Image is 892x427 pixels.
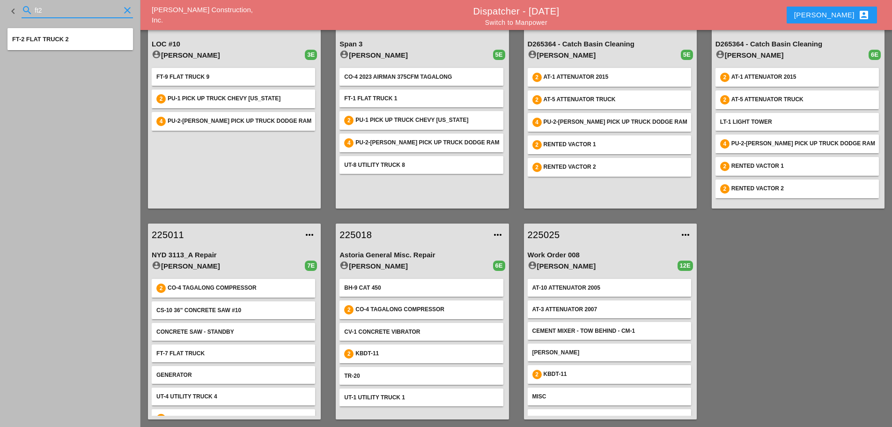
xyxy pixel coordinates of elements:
div: CO-4 Tagalong Compressor [355,305,498,315]
a: Switch to Manpower [485,19,547,26]
i: clear [122,5,133,16]
div: 7E [305,261,317,271]
div: [PERSON_NAME] [528,50,681,61]
div: 3E [305,50,317,60]
i: account_circle [339,261,349,270]
div: Generator [156,371,310,379]
a: 225011 [152,228,298,242]
i: keyboard_arrow_left [7,6,19,17]
div: 5E [493,50,505,60]
div: 2 [532,95,542,105]
div: 2 [156,284,166,293]
div: 2 [532,140,542,150]
div: BH-9 Cat 450 [344,284,498,292]
i: account_circle [339,50,349,59]
div: 2 [344,305,354,315]
div: 2 [720,184,730,194]
div: CS-10 36" Concrete saw #10 [156,306,310,315]
div: PU-2-[PERSON_NAME] Pick Up Truck Dodge Ram [731,139,875,149]
div: 12E [678,261,693,271]
div: [PERSON_NAME] [339,50,493,61]
div: Wheel Barrel [168,414,310,423]
div: Span 3 [339,39,505,50]
div: KBDT-11 [355,349,498,359]
div: [PERSON_NAME] [532,348,686,357]
div: 2 [344,116,354,125]
div: Rented Vactor 1 [731,162,874,171]
div: [PERSON_NAME] [152,261,305,272]
div: Rented Vactor 1 [544,140,686,150]
a: [PERSON_NAME] Construction, Inc. [152,6,253,24]
div: Rented Vactor 2 [544,163,686,172]
div: FT-1 Flat Truck 1 [344,94,498,103]
div: NYD 3113_A Repair [152,250,317,261]
div: Concrete Saw - Standby [156,328,310,336]
i: account_circle [528,261,537,270]
div: 2 [156,414,166,423]
div: CO-4 Tagalong Compressor [168,284,310,293]
div: 4 [532,118,542,127]
div: MISC [532,392,686,401]
div: AT-5 Attenuator Truck [544,95,686,105]
div: AT-5 Attenuator Truck [731,95,874,105]
div: 6E [493,261,505,271]
div: 2 [344,349,354,359]
div: [PERSON_NAME] [794,9,870,21]
div: UT-8 Utility Truck 8 [344,161,498,169]
div: UT-4 Utility Truck 4 [156,392,310,401]
span: FT-2 Flat Truck 2 [12,36,69,43]
button: [PERSON_NAME] [787,7,877,23]
i: search [22,5,33,16]
div: PU-2-[PERSON_NAME] Pick Up Truck Dodge Ram [168,117,311,126]
div: [PERSON_NAME] [152,50,305,61]
div: [PERSON_NAME] [715,50,869,61]
div: 2 [720,95,730,105]
div: 6E [869,50,881,60]
div: [PERSON_NAME] [528,261,678,272]
i: more_horiz [304,229,315,240]
div: Astoria General Misc. Repair [339,250,505,261]
div: 2 [156,94,166,104]
i: more_horiz [680,229,691,240]
div: Work Order 008 [528,250,693,261]
div: 4 [156,117,166,126]
div: AT-1 Attenuator 2015 [544,73,686,82]
a: 225025 [528,228,674,242]
a: Dispatcher - [DATE] [473,6,560,16]
div: Cement Mixer - tow behind - CM-1 [532,327,686,335]
i: account_box [858,9,870,21]
div: 2 [532,370,542,379]
div: 2 [532,73,542,82]
i: account_circle [715,50,725,59]
div: 4 [344,138,354,148]
div: D265364 - Catch Basin Cleaning [528,39,693,50]
div: Rented Vactor 2 [731,184,874,194]
div: PU-2-[PERSON_NAME] Pick Up Truck Dodge Ram [355,138,499,148]
div: [PERSON_NAME] [339,261,493,272]
i: account_circle [152,261,161,270]
div: 2 [720,162,730,171]
i: account_circle [152,50,161,59]
a: 225018 [339,228,486,242]
div: 4 [720,139,730,149]
div: LT-1 Light tower [720,118,874,126]
div: FT-7 Flat Truck [156,349,310,358]
div: PU-4 Pick Up Truck [532,414,686,422]
div: FT-9 Flat Truck 9 [156,73,310,81]
div: AT-3 Attenuator 2007 [532,305,686,314]
div: TR-20 [344,372,498,380]
div: PU-1 Pick Up Truck Chevy [US_STATE] [355,116,498,125]
div: 2 [720,73,730,82]
input: Search for equipment [35,3,120,18]
div: 5E [681,50,693,60]
i: account_circle [528,50,537,59]
div: 2 [532,163,542,172]
div: UT-1 Utility Truck 1 [344,393,498,402]
div: CO-4 2023 Airman 375CFM Tagalong [344,73,498,81]
div: LOC #10 [152,39,317,50]
div: CV-1 Concrete Vibrator [344,328,498,336]
div: PU-1 Pick Up Truck Chevy [US_STATE] [168,94,310,104]
div: AT-10 Attenuator 2005 [532,284,686,292]
div: KBDT-11 [544,370,686,379]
